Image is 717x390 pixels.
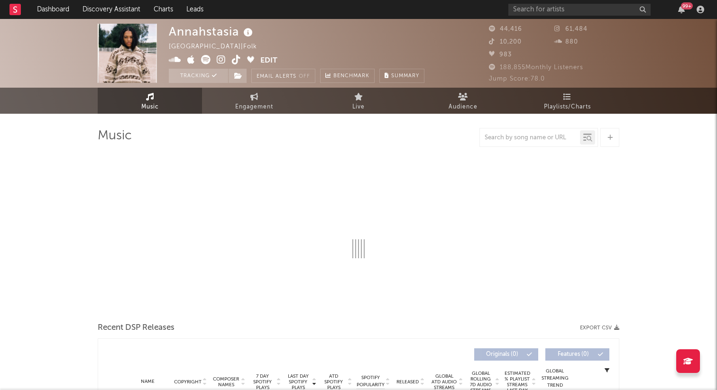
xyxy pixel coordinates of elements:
[299,74,310,79] em: Off
[174,379,202,385] span: Copyright
[545,348,609,361] button: Features(0)
[391,73,419,79] span: Summary
[260,55,277,67] button: Edit
[141,101,159,113] span: Music
[169,24,255,39] div: Annahstasia
[554,26,588,32] span: 61,484
[489,52,512,58] span: 983
[480,352,524,357] span: Originals ( 0 )
[357,374,385,389] span: Spotify Popularity
[396,379,419,385] span: Released
[98,322,175,334] span: Recent DSP Releases
[306,88,411,114] a: Live
[552,352,595,357] span: Features ( 0 )
[235,101,273,113] span: Engagement
[411,88,515,114] a: Audience
[580,325,619,331] button: Export CSV
[127,378,168,385] div: Name
[544,101,591,113] span: Playlists/Charts
[449,101,478,113] span: Audience
[474,348,538,361] button: Originals(0)
[678,6,685,13] button: 99+
[489,39,522,45] span: 10,200
[480,134,580,142] input: Search by song name or URL
[554,39,578,45] span: 880
[681,2,693,9] div: 99 +
[489,64,583,71] span: 188,855 Monthly Listeners
[251,69,315,83] button: Email AlertsOff
[379,69,424,83] button: Summary
[98,88,202,114] a: Music
[202,88,306,114] a: Engagement
[489,76,545,82] span: Jump Score: 78.0
[515,88,619,114] a: Playlists/Charts
[333,71,369,82] span: Benchmark
[320,69,375,83] a: Benchmark
[169,41,268,53] div: [GEOGRAPHIC_DATA] | Folk
[212,376,239,388] span: Composer Names
[169,69,228,83] button: Tracking
[489,26,522,32] span: 44,416
[352,101,365,113] span: Live
[508,4,651,16] input: Search for artists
